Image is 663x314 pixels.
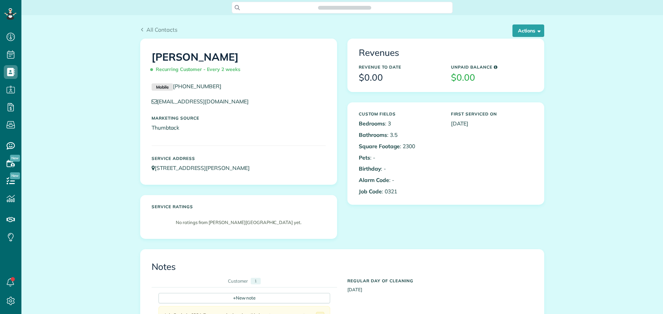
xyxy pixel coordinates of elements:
a: [STREET_ADDRESS][PERSON_NAME] [152,164,256,171]
div: 1 [251,278,261,284]
p: : 3.5 [359,131,441,139]
h3: Revenues [359,48,533,58]
a: [EMAIL_ADDRESS][DOMAIN_NAME] [152,98,255,105]
h1: [PERSON_NAME] [152,51,326,75]
span: Search ZenMaid… [325,4,364,11]
h3: $0.00 [451,73,533,83]
p: : 3 [359,120,441,128]
div: Customer [228,278,248,284]
h3: $0.00 [359,73,441,83]
span: + [233,295,236,301]
h5: Regular day of cleaning [347,278,533,283]
p: [DATE] [451,120,533,128]
h3: Notes [152,262,533,272]
a: All Contacts [140,26,177,34]
div: [DATE] [342,275,538,293]
b: Bedrooms [359,120,385,127]
b: Bathrooms [359,131,387,138]
h5: First Serviced On [451,112,533,116]
div: New note [158,293,330,303]
p: : - [359,165,441,173]
b: Birthday [359,165,381,172]
h5: Revenue to Date [359,65,441,69]
h5: Marketing Source [152,116,326,120]
a: Mobile[PHONE_NUMBER] [152,83,221,90]
h5: Service ratings [152,204,326,209]
span: New [10,155,20,162]
small: Mobile [152,83,173,91]
p: : 0321 [359,188,441,195]
span: New [10,172,20,179]
b: Square Footage [359,143,400,150]
h5: Custom Fields [359,112,441,116]
button: Actions [512,24,544,37]
b: Job Code [359,188,382,195]
span: All Contacts [146,26,177,33]
b: Alarm Code [359,176,389,183]
p: : 2300 [359,142,441,150]
h5: Unpaid Balance [451,65,533,69]
p: No ratings from [PERSON_NAME][GEOGRAPHIC_DATA] yet. [155,219,322,226]
p: : - [359,176,441,184]
span: Recurring Customer - Every 2 weeks [152,63,243,75]
p: Thumbtack [152,124,326,132]
h5: Service Address [152,156,326,161]
b: Pets [359,154,370,161]
p: : - [359,154,441,162]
